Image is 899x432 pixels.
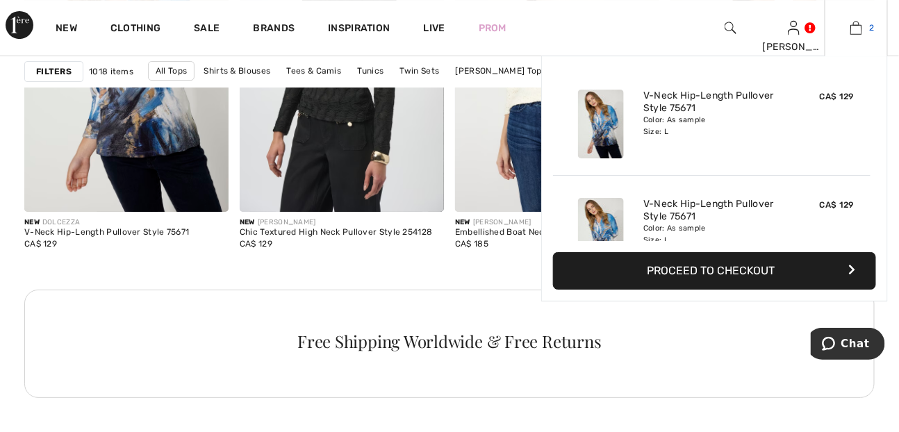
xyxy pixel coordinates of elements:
img: search the website [725,19,736,36]
a: Twin Sets [393,62,447,80]
a: Shirts & Blouses [197,62,278,80]
span: CA$ 129 [240,239,272,249]
div: DOLCEZZA [24,217,189,228]
img: V-Neck Hip-Length Pullover Style 75671 [578,90,624,158]
a: V-Neck Hip-Length Pullover Style 75671 [643,198,780,223]
span: New [455,218,470,226]
a: Tees & Camis [280,62,349,80]
a: Prom [479,21,506,35]
a: All Tops [148,61,195,81]
a: [PERSON_NAME] Tops [449,62,553,80]
a: Brands [254,22,295,37]
strong: Filters [36,65,72,78]
button: Proceed to Checkout [553,252,876,290]
span: CA$ 185 [455,239,488,249]
img: My Bag [850,19,862,36]
img: 1ère Avenue [6,11,33,39]
a: 2 [825,19,887,36]
a: V-Neck Hip-Length Pullover Style 75671 [643,90,780,115]
div: [PERSON_NAME] [763,40,825,54]
img: V-Neck Hip-Length Pullover Style 75671 [578,198,624,267]
div: Embellished Boat Neck Pullover Style 254201 [455,228,641,238]
div: Chic Textured High Neck Pullover Style 254128 [240,228,433,238]
iframe: Opens a widget where you can chat to one of our agents [811,328,885,363]
a: Live [424,21,445,35]
a: Clothing [110,22,160,37]
span: CA$ 129 [820,200,854,210]
span: New [240,218,255,226]
div: Color: As sample Size: L [643,223,780,245]
span: 1018 items [89,65,133,78]
img: My Info [788,19,800,36]
span: CA$ 129 [820,92,854,101]
a: New [56,22,77,37]
span: CA$ 129 [24,239,57,249]
div: [PERSON_NAME] [455,217,641,228]
a: Sale [194,22,220,37]
span: New [24,218,40,226]
div: Free Shipping Worldwide & Free Returns [42,333,857,349]
a: Tunics [351,62,391,80]
span: 2 [869,22,874,34]
a: Sign In [788,21,800,34]
div: V-Neck Hip-Length Pullover Style 75671 [24,228,189,238]
div: [PERSON_NAME] [240,217,433,228]
span: Inspiration [328,22,390,37]
div: Color: As sample Size: L [643,115,780,137]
